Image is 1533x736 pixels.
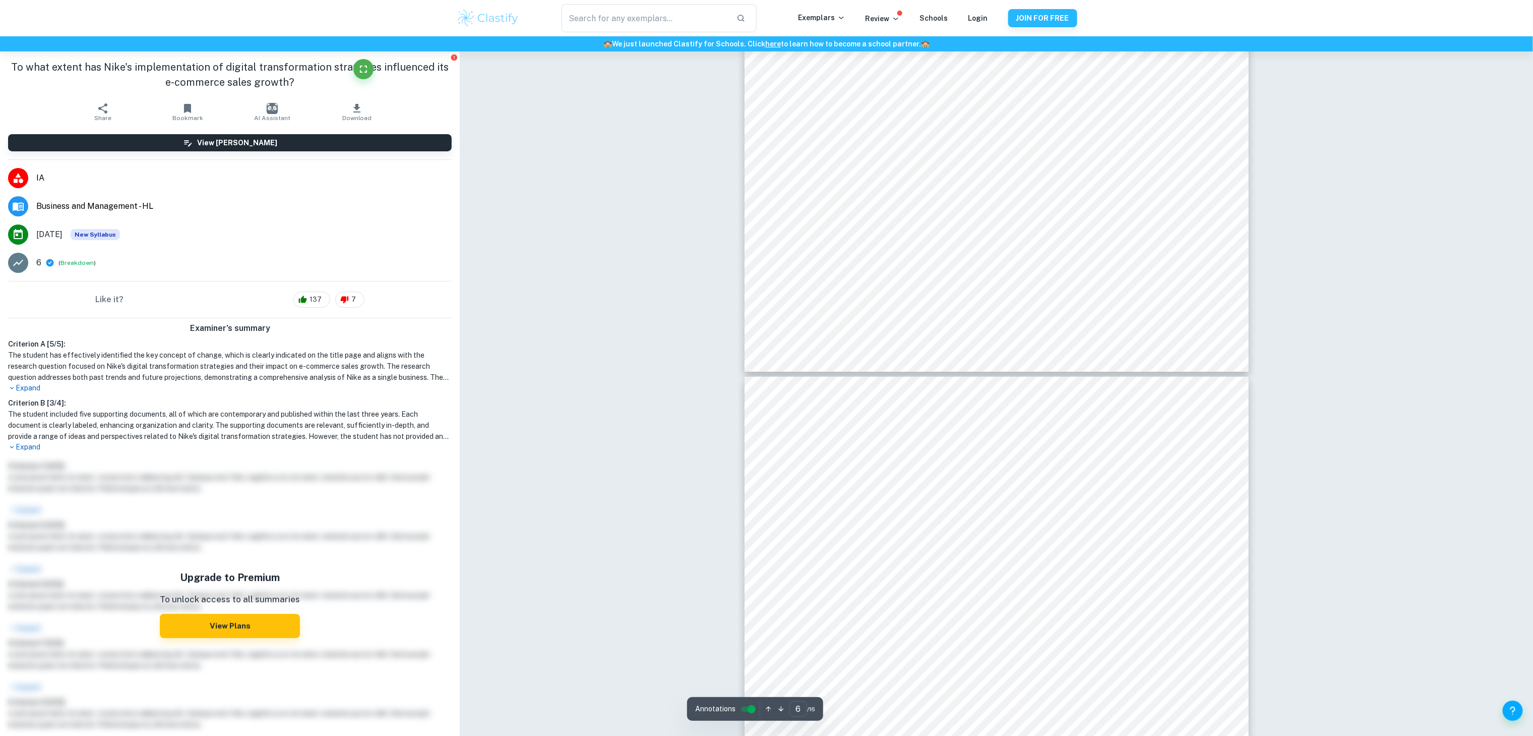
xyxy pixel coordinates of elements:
[172,115,203,122] span: Bookmark
[695,704,735,714] span: Annotations
[920,14,948,22] a: Schools
[807,705,815,714] span: / 16
[1503,701,1523,721] button: Help and Feedback
[450,53,458,61] button: Report issue
[160,614,300,638] button: View Plans
[254,115,290,122] span: AI Assistant
[353,59,374,79] button: Fullscreen
[315,98,399,126] button: Download
[8,60,452,90] h1: To what extent has Nike's implementation of digital transformation strategies influenced its e-co...
[603,40,612,48] span: 🏫
[36,172,452,184] span: IA
[71,229,120,240] div: Starting from the May 2024 session, the Business IA requirements have changed. It's OK to refer t...
[456,8,520,28] img: Clastify logo
[968,14,988,22] a: Login
[304,295,327,305] span: 137
[71,229,120,240] span: New Syllabus
[8,442,452,452] p: Expand
[36,200,452,212] span: Business and Management - HL
[8,134,452,151] button: View [PERSON_NAME]
[94,115,111,122] span: Share
[1008,9,1077,27] button: JOIN FOR FREE
[197,137,277,148] h6: View [PERSON_NAME]
[293,292,330,308] div: 137
[342,115,372,122] span: Download
[160,570,300,585] h5: Upgrade to Premium
[346,295,361,305] span: 7
[2,38,1531,49] h6: We just launched Clastify for Schools. Click to learn how to become a school partner.
[799,12,845,23] p: Exemplars
[8,350,452,383] h1: The student has effectively identified the key concept of change, which is clearly indicated on t...
[36,257,41,269] p: 6
[60,258,94,267] button: Breakdown
[8,409,452,442] h1: The student included five supporting documents, all of which are contemporary and published withi...
[921,40,930,48] span: 🏫
[95,294,124,306] h6: Like it?
[58,258,96,268] span: ( )
[866,13,900,24] p: Review
[562,4,728,32] input: Search for any exemplars...
[4,322,456,334] h6: Examiner's summary
[160,593,300,606] p: To unlock access to all summaries
[335,292,364,308] div: 7
[230,98,315,126] button: AI Assistant
[60,98,145,126] button: Share
[145,98,230,126] button: Bookmark
[765,40,781,48] a: here
[36,229,63,241] span: [DATE]
[267,103,278,114] img: AI Assistant
[8,338,452,350] h6: Criterion A [ 5 / 5 ]:
[8,383,452,393] p: Expand
[8,398,452,409] h6: Criterion B [ 3 / 4 ]:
